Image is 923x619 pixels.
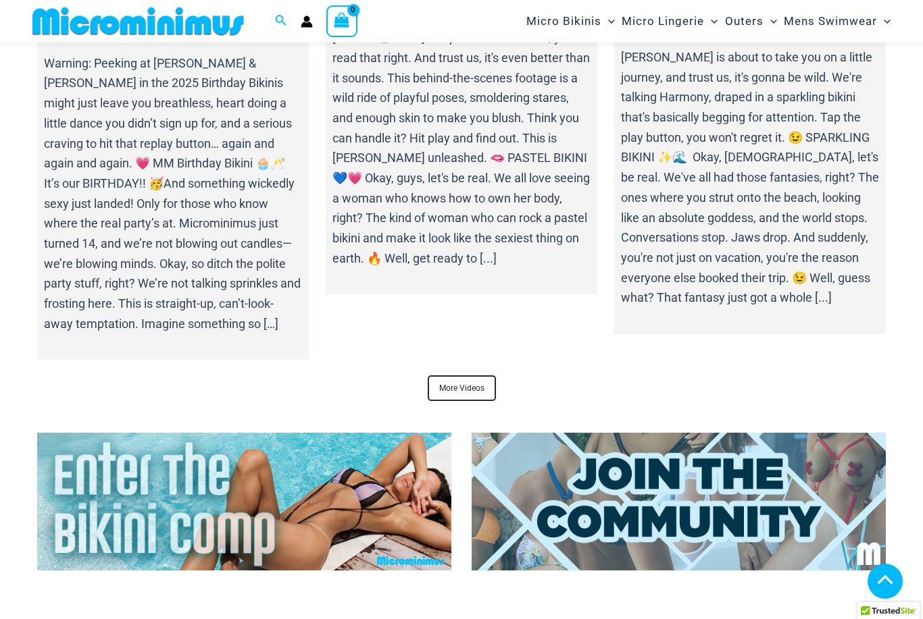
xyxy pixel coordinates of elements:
span: Menu Toggle [704,4,718,38]
img: Enter Bikini Comp [37,433,451,570]
a: Micro LingerieMenu ToggleMenu Toggle [618,4,721,38]
span: Micro Lingerie [622,4,704,38]
p: [PERSON_NAME] is about to take you on a little journey, and trust us, it's gonna be wild. We're t... [621,47,879,308]
a: Micro BikinisMenu ToggleMenu Toggle [523,4,618,38]
img: MM SHOP LOGO FLAT [27,6,249,36]
a: Search icon link [275,13,287,30]
a: More Videos [428,375,496,401]
a: OutersMenu ToggleMenu Toggle [722,4,780,38]
a: Mens SwimwearMenu ToggleMenu Toggle [780,4,894,38]
a: View Shopping Cart, empty [326,5,357,36]
a: Account icon link [301,16,313,28]
span: Outers [725,4,764,38]
p: [PERSON_NAME] in a pastel bikini? Yeah, you read that right. And trust us, it's even better than ... [332,28,591,268]
span: Menu Toggle [601,4,615,38]
span: Micro Bikinis [526,4,601,38]
span: Menu Toggle [877,4,891,38]
p: Warning: Peeking at [PERSON_NAME] & [PERSON_NAME] in the 2025 Birthday Bikinis might just leave y... [44,53,302,334]
span: Mens Swimwear [784,4,877,38]
span: Menu Toggle [764,4,777,38]
img: Join Community 2 [472,433,886,570]
nav: Site Navigation [521,2,896,41]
